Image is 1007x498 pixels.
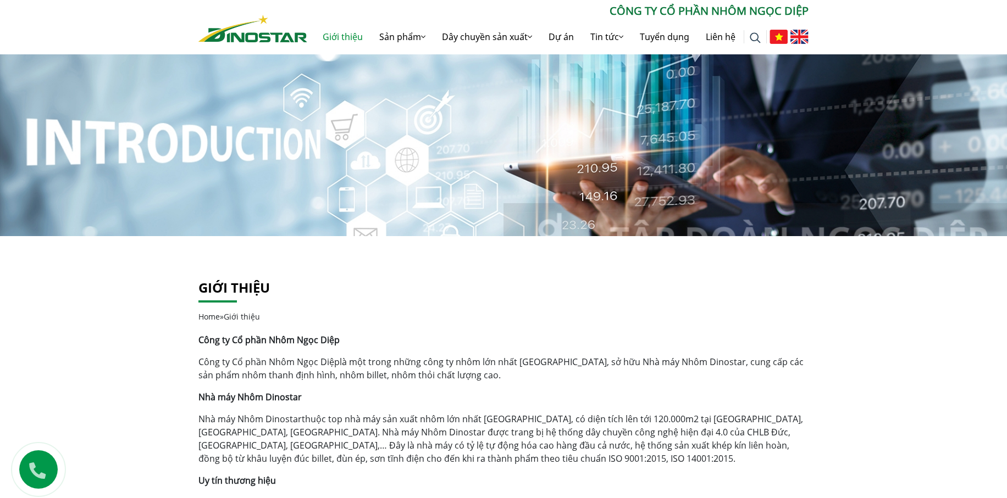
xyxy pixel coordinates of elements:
[750,32,761,43] img: search
[198,278,270,296] a: Giới thiệu
[307,3,809,19] p: CÔNG TY CỔ PHẦN NHÔM NGỌC DIỆP
[198,311,260,322] span: »
[434,19,540,54] a: Dây chuyền sản xuất
[198,334,340,346] strong: Công ty Cổ phần Nhôm Ngọc Diệp
[698,19,744,54] a: Liên hệ
[540,19,582,54] a: Dự án
[224,311,260,322] span: Giới thiệu
[790,30,809,44] img: English
[371,19,434,54] a: Sản phẩm
[198,413,302,425] a: Nhà máy Nhôm Dinostar
[198,15,307,42] img: Nhôm Dinostar
[198,355,809,382] p: là một trong những công ty nhôm lớn nhất [GEOGRAPHIC_DATA], sở hữu Nhà máy Nhôm Dinostar, cung cấ...
[770,30,788,44] img: Tiếng Việt
[198,356,340,368] a: Công ty Cổ phần Nhôm Ngọc Diệp
[632,19,698,54] a: Tuyển dụng
[198,412,809,465] p: thuộc top nhà máy sản xuất nhôm lớn nhất [GEOGRAPHIC_DATA], có diện tích lên tới 120.000m2 tại [G...
[314,19,371,54] a: Giới thiệu
[198,311,220,322] a: Home
[582,19,632,54] a: Tin tức
[198,474,276,486] strong: Uy tín thương hiệu
[198,391,302,403] strong: Nhà máy Nhôm Dinostar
